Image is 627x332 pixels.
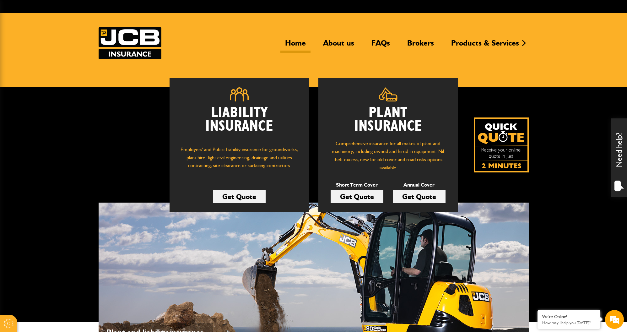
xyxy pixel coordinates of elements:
[328,106,448,133] h2: Plant Insurance
[393,190,446,203] a: Get Quote
[611,118,627,197] div: Need help?
[446,38,524,53] a: Products & Services
[331,181,383,189] p: Short Term Cover
[318,38,359,53] a: About us
[99,27,161,59] img: JCB Insurance Services logo
[474,117,529,172] a: Get your insurance quote isn just 2-minutes
[542,314,596,319] div: We're Online!
[393,181,446,189] p: Annual Cover
[403,38,439,53] a: Brokers
[179,106,300,139] h2: Liability Insurance
[280,38,311,53] a: Home
[99,27,161,59] a: JCB Insurance Services
[474,117,529,172] img: Quick Quote
[367,38,395,53] a: FAQs
[328,139,448,171] p: Comprehensive insurance for all makes of plant and machinery, including owned and hired in equipm...
[331,190,383,203] a: Get Quote
[542,320,596,325] p: How may I help you today?
[213,190,266,203] a: Get Quote
[179,145,300,176] p: Employers' and Public Liability insurance for groundworks, plant hire, light civil engineering, d...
